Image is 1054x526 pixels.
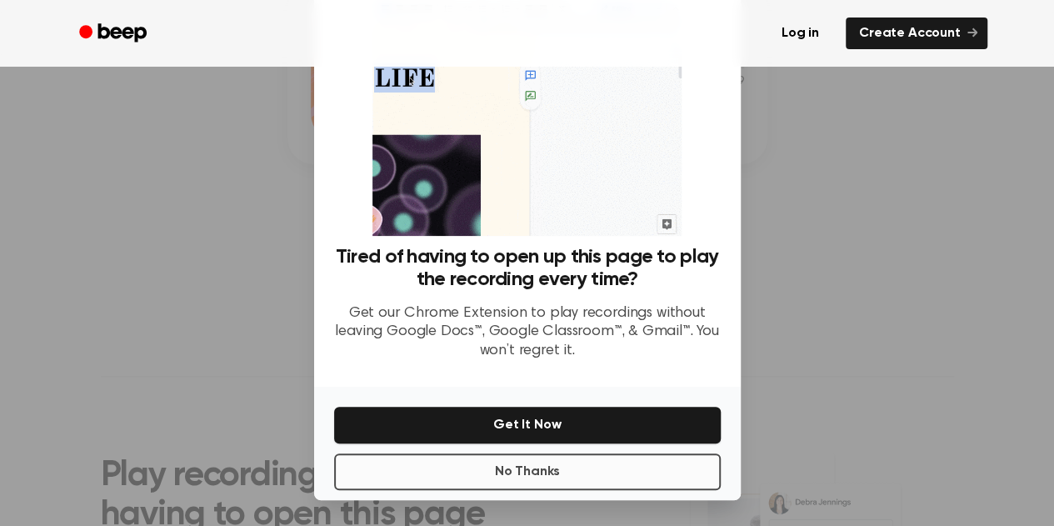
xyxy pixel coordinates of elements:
p: Get our Chrome Extension to play recordings without leaving Google Docs™, Google Classroom™, & Gm... [334,304,721,361]
button: No Thanks [334,453,721,490]
button: Get It Now [334,407,721,443]
h3: Tired of having to open up this page to play the recording every time? [334,246,721,291]
a: Log in [765,14,836,53]
a: Create Account [846,18,987,49]
a: Beep [67,18,162,50]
